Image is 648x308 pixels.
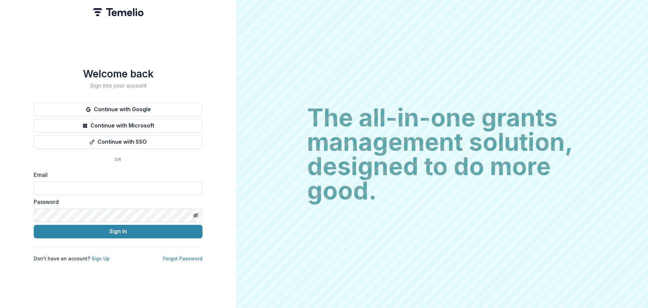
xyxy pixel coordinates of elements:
a: Sign Up [91,256,110,261]
button: Continue with Google [34,103,202,116]
p: Don't have an account? [34,255,110,262]
button: Continue with Microsoft [34,119,202,133]
label: Password [34,198,198,206]
button: Toggle password visibility [190,210,201,221]
label: Email [34,171,198,179]
button: Continue with SSO [34,135,202,149]
h1: Welcome back [34,68,202,80]
a: Forgot Password [163,256,202,261]
img: Temelio [93,8,143,16]
button: Sign In [34,225,202,238]
h2: Sign into your account [34,82,202,89]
